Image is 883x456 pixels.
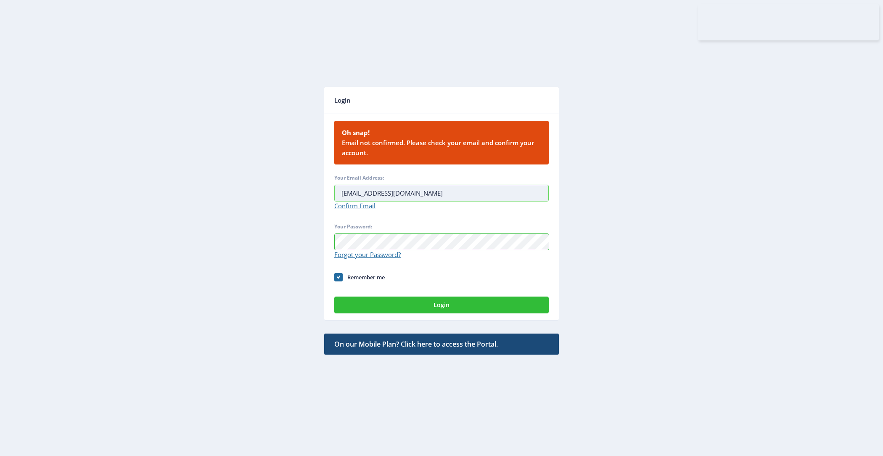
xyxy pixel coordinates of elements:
b: Oh snap! [342,127,541,138]
span: Your Password: [334,223,372,230]
button: Login [334,297,549,313]
span: Your Email Address: [334,174,384,181]
a: Confirm Email [334,201,375,210]
div: Login [334,94,549,107]
input: Email address [334,185,549,201]
span: Email not confirmed. Please check your email and confirm your account. [342,138,541,158]
a: On our Mobile Plan? Click here to access the Portal. [324,333,559,355]
a: Forgot your Password? [334,250,401,259]
span: Remember me [347,273,385,281]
